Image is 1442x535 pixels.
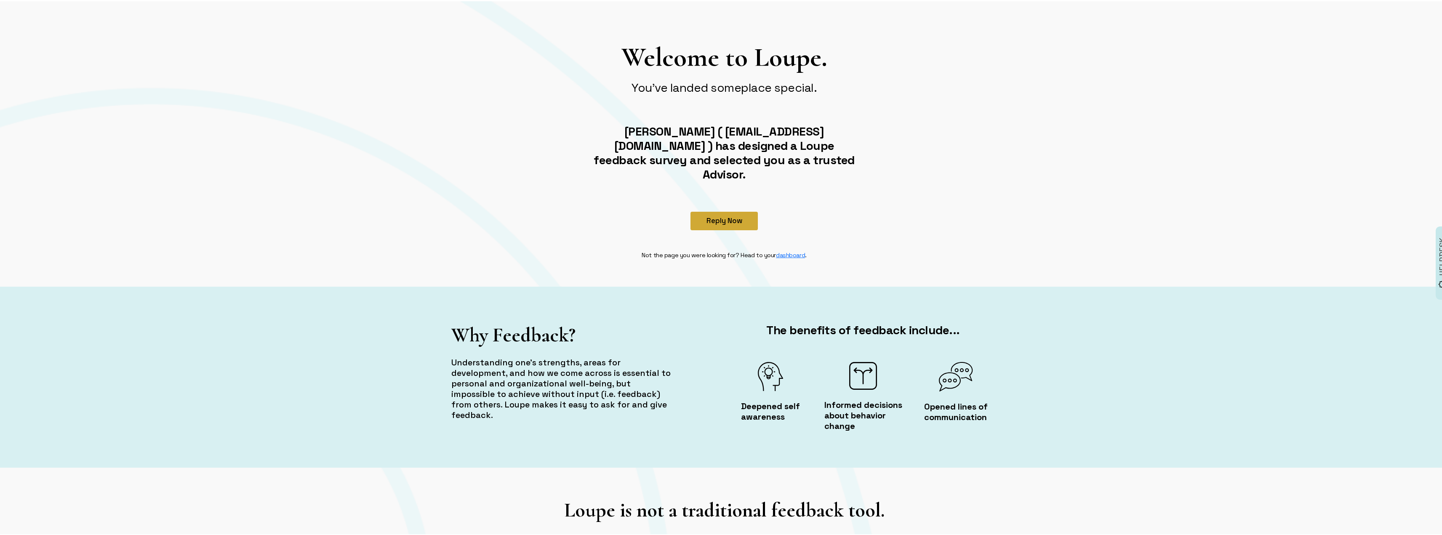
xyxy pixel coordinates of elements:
[729,322,997,336] h2: The benefits of feedback include...
[590,123,858,180] h2: [PERSON_NAME] ( [EMAIL_ADDRESS][DOMAIN_NAME] ) has designed a Loupe feedback survey and selected ...
[590,79,858,93] h2: You've landed someplace special.
[939,361,973,390] img: FFFF
[776,250,805,258] a: dashboard
[451,322,673,346] h1: Why Feedback?
[758,361,783,390] img: FFFF
[544,497,904,521] h1: Loupe is not a traditional feedback tool.
[824,399,902,430] h4: Informed decisions about behavior change
[451,356,673,419] h4: Understanding one’s strengths, areas for development, and how we come across is essential to pers...
[924,400,988,421] h4: Opened lines of communication
[690,210,758,229] button: Reply Now
[849,361,877,389] img: FFFF
[637,249,812,258] div: Not the page you were looking for? Head to your .
[741,400,800,421] h4: Deepened self awareness
[590,40,858,72] h1: Welcome to Loupe.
